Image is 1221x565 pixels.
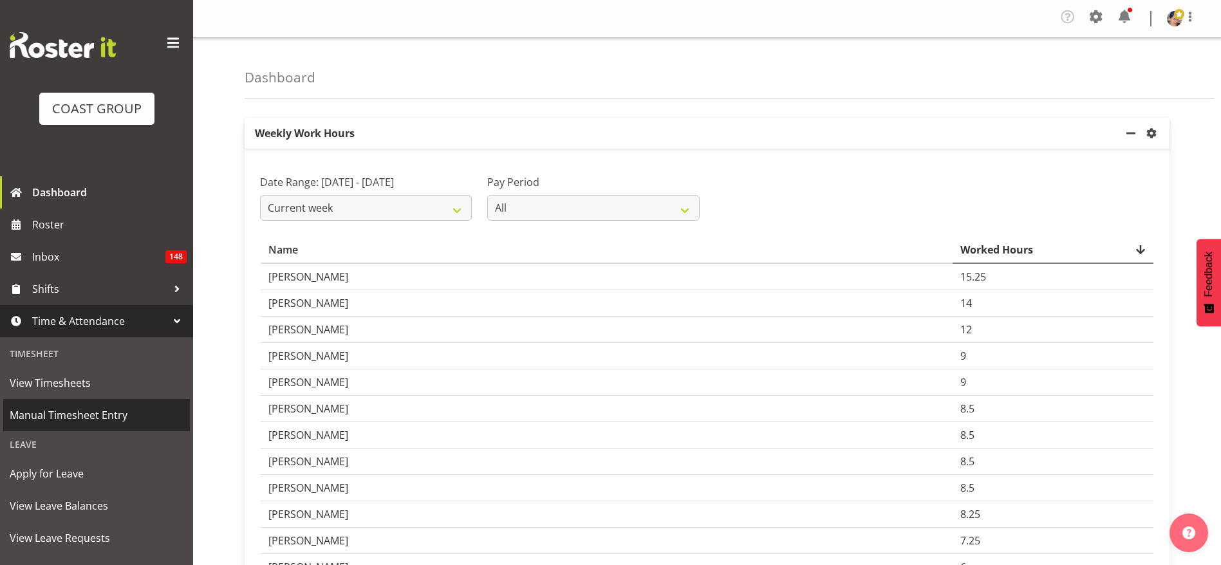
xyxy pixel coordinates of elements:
a: Manual Timesheet Entry [3,399,190,431]
a: View Leave Balances [3,490,190,522]
td: [PERSON_NAME] [261,343,953,369]
img: Rosterit website logo [10,32,116,58]
span: 8.5 [960,454,974,468]
div: Worked Hours [960,242,1146,257]
span: Feedback [1203,252,1215,297]
td: [PERSON_NAME] [261,501,953,528]
span: 8.25 [960,507,980,521]
span: Manual Timesheet Entry [10,405,183,425]
span: Apply for Leave [10,464,183,483]
span: 8.5 [960,481,974,495]
span: View Timesheets [10,373,183,393]
div: COAST GROUP [52,99,142,118]
span: Inbox [32,247,165,266]
span: View Leave Balances [10,496,183,515]
h4: Dashboard [245,70,315,85]
td: [PERSON_NAME] [261,317,953,343]
img: help-xxl-2.png [1182,526,1195,539]
span: Dashboard [32,183,187,202]
td: [PERSON_NAME] [261,475,953,501]
span: 8.5 [960,428,974,442]
button: Feedback - Show survey [1197,239,1221,326]
span: 9 [960,349,966,363]
div: Leave [3,431,190,458]
div: Name [268,242,945,257]
span: Time & Attendance [32,311,167,331]
td: [PERSON_NAME] [261,528,953,554]
span: 14 [960,296,972,310]
span: View Leave Requests [10,528,183,548]
td: [PERSON_NAME] [261,369,953,396]
span: 8.5 [960,402,974,416]
td: [PERSON_NAME] [261,422,953,449]
td: [PERSON_NAME] [261,449,953,475]
span: 148 [165,250,187,263]
a: minimize [1123,118,1144,149]
a: settings [1144,125,1164,141]
a: Apply for Leave [3,458,190,490]
img: nicola-ransome074dfacac28780df25dcaf637c6ea5be.png [1167,11,1182,26]
a: View Leave Requests [3,522,190,554]
td: [PERSON_NAME] [261,290,953,317]
p: Weekly Work Hours [245,118,1123,149]
span: 7.25 [960,533,980,548]
span: Shifts [32,279,167,299]
a: View Timesheets [3,367,190,399]
span: 9 [960,375,966,389]
label: Date Range: [DATE] - [DATE] [260,174,472,190]
td: [PERSON_NAME] [261,396,953,422]
div: Timesheet [3,340,190,367]
td: [PERSON_NAME] [261,264,953,290]
span: 12 [960,322,972,337]
span: Roster [32,215,187,234]
label: Pay Period [487,174,699,190]
span: 15.25 [960,270,986,284]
